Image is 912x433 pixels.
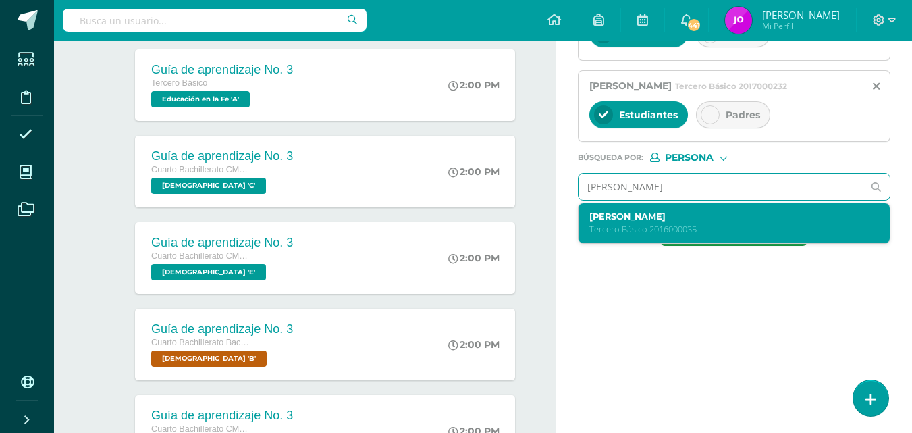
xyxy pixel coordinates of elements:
span: 441 [687,18,701,32]
span: Cuarto Bachillerato Bachillerato en CCLL con Orientación en Diseño Gráfico [151,338,252,347]
img: 348d307377bbb1ab8432acbc23fb6534.png [725,7,752,34]
span: Persona [665,154,714,161]
span: [PERSON_NAME] [589,80,672,92]
div: Guía de aprendizaje No. 3 [151,409,293,423]
div: Guía de aprendizaje No. 3 [151,322,293,336]
div: 2:00 PM [448,338,500,351]
span: Biblia 'B' [151,351,267,367]
div: Guía de aprendizaje No. 3 [151,236,293,250]
span: Tercero Básico 2017000232 [675,81,787,91]
div: 2:00 PM [448,252,500,264]
label: [PERSON_NAME] [589,211,867,222]
div: Guía de aprendizaje No. 3 [151,149,293,163]
input: Busca un usuario... [63,9,367,32]
span: Educación en la Fe 'A' [151,91,250,107]
span: Cuarto Bachillerato CMP Bachillerato en CCLL con Orientación en Computación [151,251,252,261]
span: Cuarto Bachillerato CMP Bachillerato en CCLL con Orientación en Computación [151,165,252,174]
span: Mi Perfil [762,20,840,32]
input: Ej. Mario Galindo [579,174,863,200]
div: 2:00 PM [448,79,500,91]
span: Biblia 'E' [151,264,266,280]
div: [object Object] [650,153,751,162]
span: Tercero Básico [151,78,207,88]
span: Estudiantes [619,109,678,121]
span: Padres [726,109,760,121]
div: Guía de aprendizaje No. 3 [151,63,293,77]
span: [PERSON_NAME] [762,8,840,22]
p: Tercero Básico 2016000035 [589,224,867,235]
div: 2:00 PM [448,165,500,178]
span: Búsqueda por : [578,154,643,161]
span: Biblia 'C' [151,178,266,194]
